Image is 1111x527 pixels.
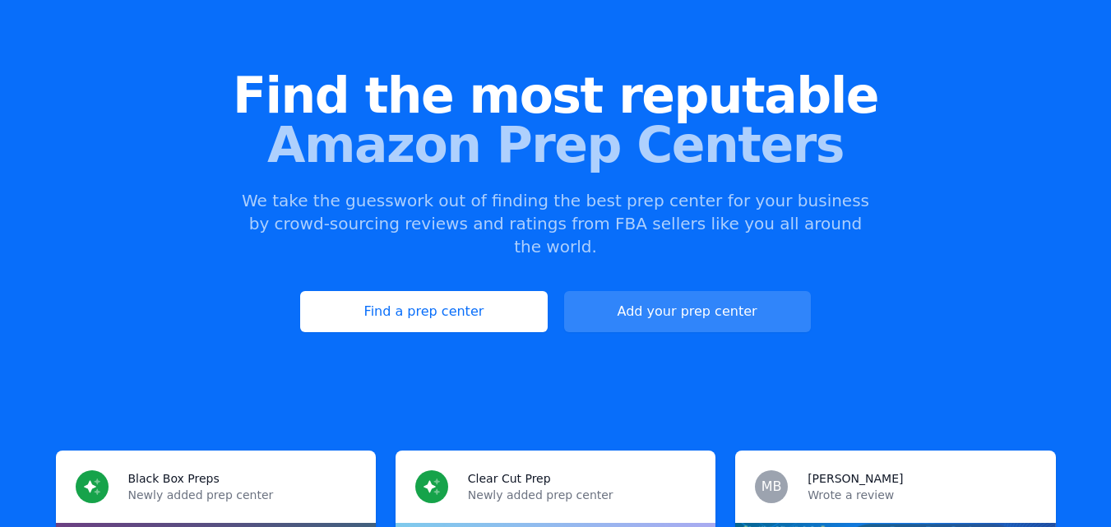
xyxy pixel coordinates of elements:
p: We take the guesswork out of finding the best prep center for your business by crowd-sourcing rev... [240,189,872,258]
span: Find the most reputable [26,71,1085,120]
h3: Black Box Preps [128,470,220,487]
p: Wrote a review [808,487,1035,503]
h3: Clear Cut Prep [468,470,551,487]
a: Find a prep center [300,291,547,332]
h3: [PERSON_NAME] [808,470,903,487]
p: Newly added prep center [468,487,696,503]
span: MB [761,480,782,493]
a: Add your prep center [564,291,811,332]
span: Amazon Prep Centers [26,120,1085,169]
p: Newly added prep center [128,487,356,503]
